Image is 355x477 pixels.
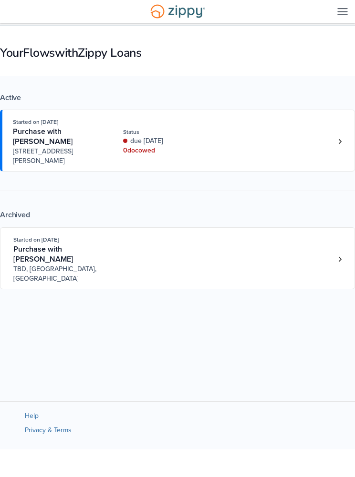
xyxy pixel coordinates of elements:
[123,136,203,146] div: due [DATE]
[25,426,72,434] a: Privacy & Terms
[13,244,73,264] span: Purchase with [PERSON_NAME]
[13,119,58,125] span: Started on [DATE]
[123,128,203,136] div: Status
[13,264,102,284] span: TBD, [GEOGRAPHIC_DATA], [GEOGRAPHIC_DATA]
[13,147,102,166] span: [STREET_ADDRESS][PERSON_NAME]
[123,146,203,155] div: 0 doc owed
[337,8,348,15] img: Mobile Dropdown Menu
[333,134,347,149] a: Loan number 4246267
[13,127,73,146] span: Purchase with [PERSON_NAME]
[333,252,347,266] a: Loan number 3934478
[13,236,59,243] span: Started on [DATE]
[25,412,39,420] a: Help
